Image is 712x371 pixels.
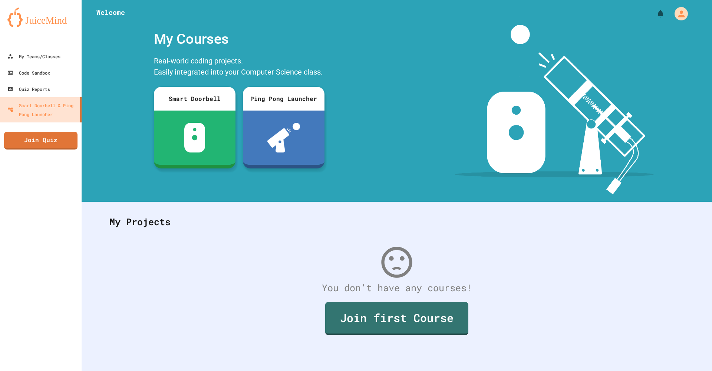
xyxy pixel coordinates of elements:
div: You don't have any courses! [102,281,692,295]
img: logo-orange.svg [7,7,74,27]
iframe: chat widget [650,309,705,341]
div: My Projects [102,207,692,236]
div: My Account [667,5,690,22]
div: Ping Pong Launcher [243,87,324,111]
div: Smart Doorbell & Ping Pong Launcher [7,101,77,119]
a: Join first Course [325,302,468,335]
iframe: chat widget [681,341,705,364]
div: Smart Doorbell [154,87,235,111]
img: ppl-with-ball.png [267,123,300,152]
div: My Notifications [642,7,667,20]
div: Code Sandbox [7,68,50,77]
div: My Courses [150,25,328,53]
div: Real-world coding projects. Easily integrated into your Computer Science class. [150,53,328,81]
img: sdb-white.svg [184,123,205,152]
a: Join Quiz [4,132,78,150]
img: banner-image-my-projects.png [455,25,654,194]
div: My Teams/Classes [7,52,60,61]
div: Quiz Reports [7,85,50,93]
